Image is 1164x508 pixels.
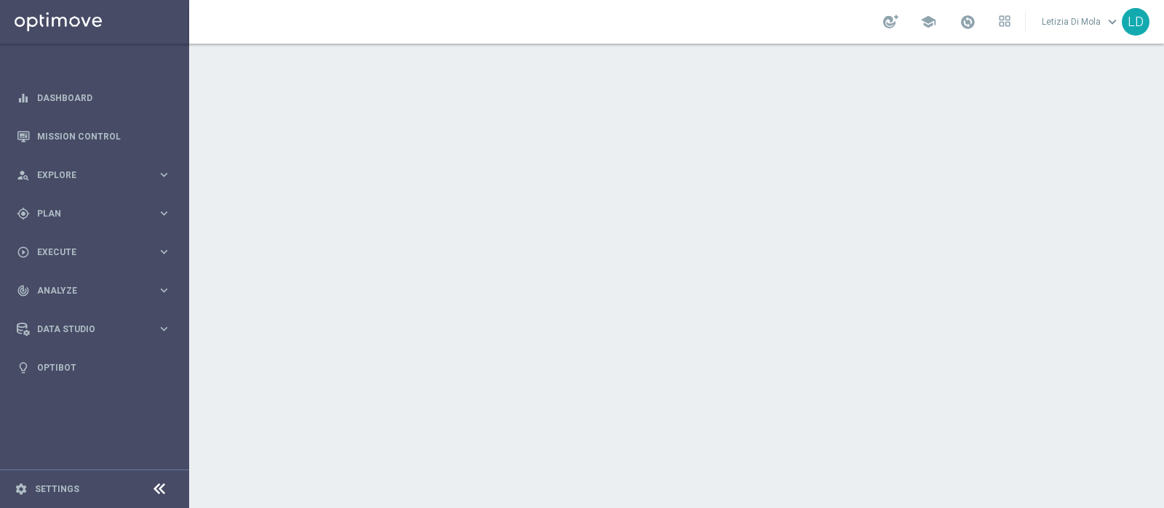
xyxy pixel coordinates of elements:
span: school [920,14,936,30]
i: keyboard_arrow_right [157,168,171,182]
i: lightbulb [17,361,30,374]
div: Explore [17,169,157,182]
button: lightbulb Optibot [16,362,172,374]
button: Data Studio keyboard_arrow_right [16,323,172,335]
span: keyboard_arrow_down [1104,14,1120,30]
i: track_changes [17,284,30,297]
div: Dashboard [17,78,171,117]
div: Execute [17,246,157,259]
span: Data Studio [37,325,157,334]
button: equalizer Dashboard [16,92,172,104]
button: person_search Explore keyboard_arrow_right [16,169,172,181]
button: gps_fixed Plan keyboard_arrow_right [16,208,172,219]
a: Letizia Di Molakeyboard_arrow_down [1040,11,1122,33]
div: Mission Control [17,117,171,156]
a: Settings [35,485,79,493]
i: keyboard_arrow_right [157,283,171,297]
span: Execute [37,248,157,257]
i: gps_fixed [17,207,30,220]
div: Data Studio [17,323,157,336]
button: Mission Control [16,131,172,142]
button: play_circle_outline Execute keyboard_arrow_right [16,246,172,258]
i: settings [15,483,28,496]
a: Mission Control [37,117,171,156]
i: keyboard_arrow_right [157,245,171,259]
button: track_changes Analyze keyboard_arrow_right [16,285,172,297]
span: Analyze [37,286,157,295]
a: Optibot [37,348,171,387]
span: Plan [37,209,157,218]
div: LD [1122,8,1149,36]
i: keyboard_arrow_right [157,322,171,336]
i: person_search [17,169,30,182]
i: equalizer [17,92,30,105]
div: Analyze [17,284,157,297]
div: Plan [17,207,157,220]
i: play_circle_outline [17,246,30,259]
div: Optibot [17,348,171,387]
i: keyboard_arrow_right [157,206,171,220]
span: Explore [37,171,157,180]
a: Dashboard [37,78,171,117]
